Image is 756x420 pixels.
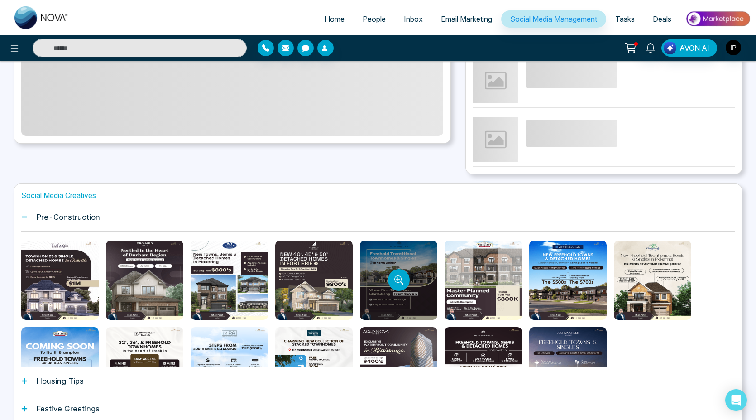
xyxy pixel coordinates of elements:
[679,43,709,53] span: AVON AI
[325,14,345,24] span: Home
[685,9,751,29] img: Market-place.gif
[664,42,676,54] img: Lead Flow
[316,10,354,28] a: Home
[363,14,386,24] span: People
[644,10,680,28] a: Deals
[615,14,635,24] span: Tasks
[37,212,100,222] h1: Pre-Construction
[37,404,100,413] h1: Festive Greetings
[653,14,671,24] span: Deals
[441,14,492,24] span: Email Marketing
[661,39,717,57] button: AVON AI
[606,10,644,28] a: Tasks
[510,14,597,24] span: Social Media Management
[21,191,735,200] h1: Social Media Creatives
[14,6,69,29] img: Nova CRM Logo
[388,269,410,291] button: Preview template
[404,14,423,24] span: Inbox
[432,10,501,28] a: Email Marketing
[726,40,741,55] img: User Avatar
[395,10,432,28] a: Inbox
[501,10,606,28] a: Social Media Management
[725,389,747,411] div: Open Intercom Messenger
[37,377,84,386] h1: Housing Tips
[354,10,395,28] a: People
